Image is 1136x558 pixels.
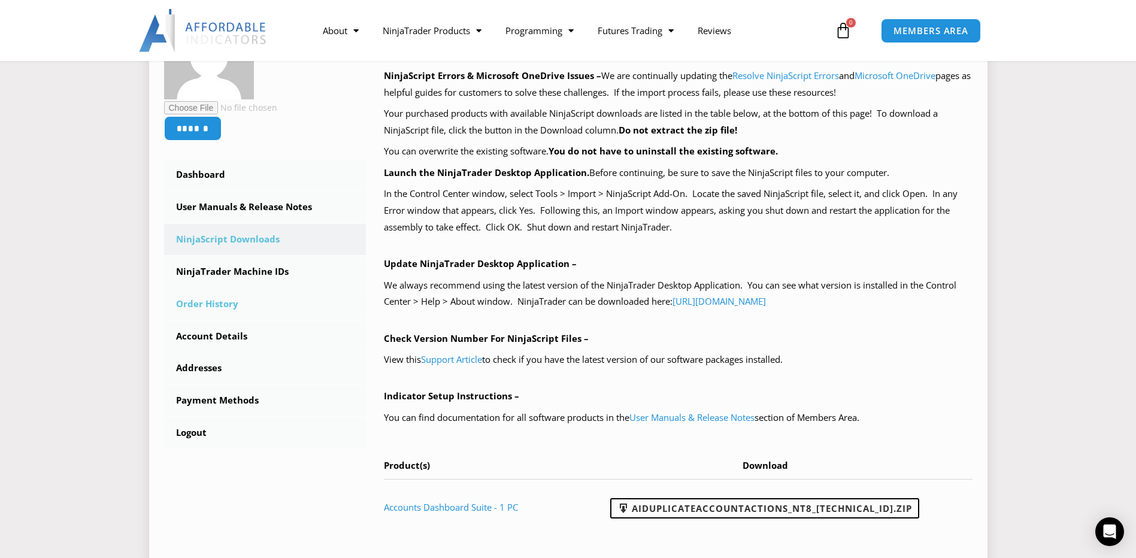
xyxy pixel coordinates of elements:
p: Your purchased products with available NinjaScript downloads are listed in the table below, at th... [384,105,973,139]
b: Do not extract the zip file! [619,124,737,136]
a: Account Details [164,321,366,352]
p: We always recommend using the latest version of the NinjaTrader Desktop Application. You can see ... [384,277,973,311]
a: Addresses [164,353,366,384]
a: User Manuals & Release Notes [629,411,755,423]
p: You can overwrite the existing software. [384,143,973,160]
a: Support Article [421,353,482,365]
b: Update NinjaTrader Desktop Application – [384,257,577,269]
a: Futures Trading [586,17,686,44]
p: In the Control Center window, select Tools > Import > NinjaScript Add-On. Locate the saved NinjaS... [384,186,973,236]
img: LogoAI | Affordable Indicators – NinjaTrader [139,9,268,52]
a: Order History [164,289,366,320]
a: NinjaTrader Machine IDs [164,256,366,287]
span: MEMBERS AREA [893,26,968,35]
a: [URL][DOMAIN_NAME] [672,295,766,307]
span: Download [743,459,788,471]
a: Programming [493,17,586,44]
a: Microsoft OneDrive [855,69,935,81]
nav: Account pages [164,159,366,448]
nav: Menu [311,17,832,44]
a: NinjaTrader Products [371,17,493,44]
a: Dashboard [164,159,366,190]
a: Reviews [686,17,743,44]
span: Product(s) [384,459,430,471]
span: 0 [846,18,856,28]
a: 0 [817,13,870,48]
a: Logout [164,417,366,448]
a: Payment Methods [164,385,366,416]
a: User Manuals & Release Notes [164,192,366,223]
div: Open Intercom Messenger [1095,517,1124,546]
b: NinjaScript Errors & Microsoft OneDrive Issues – [384,69,601,81]
a: AIDuplicateAccountActions_NT8_[TECHNICAL_ID].zip [610,498,919,518]
a: NinjaScript Downloads [164,224,366,255]
p: View this to check if you have the latest version of our software packages installed. [384,351,973,368]
p: You can find documentation for all software products in the section of Members Area. [384,410,973,426]
a: Resolve NinjaScript Errors [732,69,839,81]
b: Check Version Number For NinjaScript Files – [384,332,589,344]
p: We are continually updating the and pages as helpful guides for customers to solve these challeng... [384,68,973,101]
a: Accounts Dashboard Suite - 1 PC [384,501,518,513]
p: Before continuing, be sure to save the NinjaScript files to your computer. [384,165,973,181]
b: Launch the NinjaTrader Desktop Application. [384,166,589,178]
b: Indicator Setup Instructions – [384,390,519,402]
b: You do not have to uninstall the existing software. [549,145,778,157]
a: About [311,17,371,44]
a: MEMBERS AREA [881,19,981,43]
